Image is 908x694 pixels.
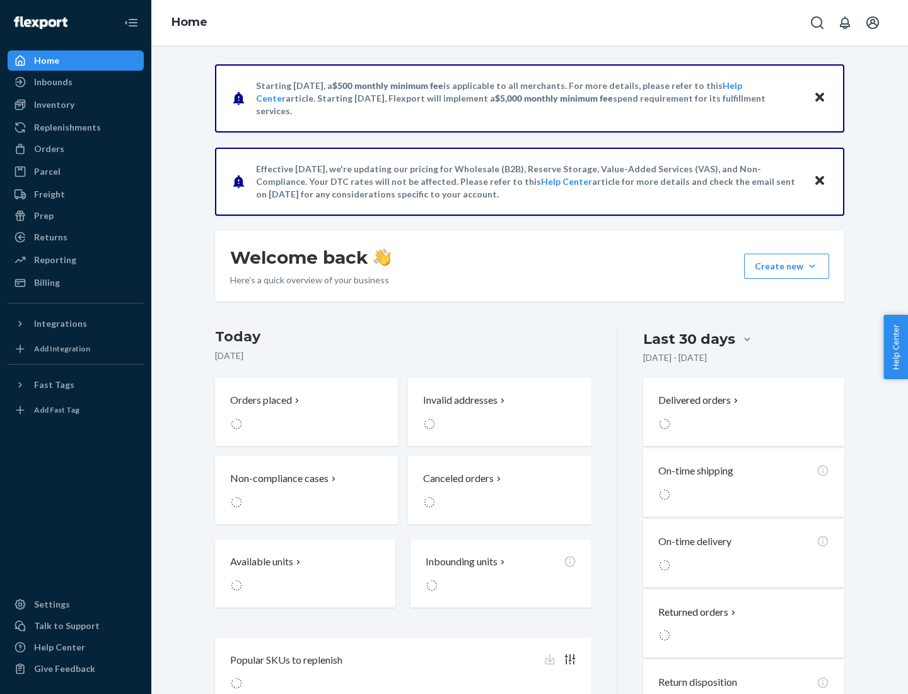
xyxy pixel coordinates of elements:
button: Canceled orders [408,456,591,524]
button: Open Search Box [805,10,830,35]
div: Parcel [34,165,61,178]
div: Inbounds [34,76,73,88]
button: Orders placed [215,378,398,446]
div: Replenishments [34,121,101,134]
p: Popular SKUs to replenish [230,653,342,668]
div: Prep [34,209,54,222]
div: Reporting [34,254,76,266]
a: Home [8,50,144,71]
a: Inbounds [8,72,144,92]
button: Open account menu [860,10,885,35]
p: [DATE] - [DATE] [643,351,707,364]
button: Available units [215,539,395,608]
p: Inbounding units [426,555,498,569]
p: Canceled orders [423,471,494,486]
ol: breadcrumbs [161,4,218,41]
a: Billing [8,273,144,293]
button: Fast Tags [8,375,144,395]
span: $5,000 monthly minimum fee [495,93,613,103]
div: Freight [34,188,65,201]
a: Home [172,15,207,29]
a: Freight [8,184,144,204]
div: Add Fast Tag [34,404,79,415]
span: $500 monthly minimum fee [332,80,443,91]
h3: Today [215,327,591,347]
div: Settings [34,598,70,611]
a: Add Fast Tag [8,400,144,420]
div: Fast Tags [34,379,74,391]
button: Close [812,172,828,191]
div: Help Center [34,641,85,654]
button: Help Center [883,315,908,379]
button: Open notifications [832,10,858,35]
button: Give Feedback [8,659,144,679]
div: Returns [34,231,67,244]
div: Add Integration [34,343,90,354]
div: Inventory [34,98,74,111]
a: Prep [8,206,144,226]
a: Help Center [8,637,144,657]
div: Home [34,54,59,67]
div: Integrations [34,317,87,330]
button: Inbounding units [410,539,591,608]
div: Last 30 days [643,329,735,349]
a: Reporting [8,250,144,270]
p: Here’s a quick overview of your business [230,274,391,286]
p: Starting [DATE], a is applicable to all merchants. For more details, please refer to this article... [256,79,801,117]
div: Talk to Support [34,620,100,632]
p: Orders placed [230,393,292,408]
p: On-time shipping [658,464,733,478]
img: hand-wave emoji [373,249,391,266]
button: Close Navigation [119,10,144,35]
button: Integrations [8,314,144,334]
p: [DATE] [215,350,591,362]
button: Non-compliance cases [215,456,398,524]
p: Available units [230,555,293,569]
a: Inventory [8,95,144,115]
h1: Welcome back [230,246,391,269]
button: Create new [744,254,829,279]
div: Orders [34,143,64,155]
a: Talk to Support [8,616,144,636]
a: Parcel [8,162,144,182]
p: Return disposition [658,675,737,690]
button: Invalid addresses [408,378,591,446]
div: Give Feedback [34,662,95,675]
p: Invalid addresses [423,393,498,408]
button: Returned orders [658,605,738,620]
p: On-time delivery [658,534,731,549]
a: Help Center [541,176,592,187]
a: Returns [8,227,144,247]
button: Close [812,89,828,107]
a: Add Integration [8,339,144,359]
button: Delivered orders [658,393,741,408]
p: Effective [DATE], we're updating our pricing for Wholesale (B2B), Reserve Storage, Value-Added Se... [256,163,801,201]
a: Settings [8,594,144,615]
img: Flexport logo [14,16,67,29]
p: Non-compliance cases [230,471,329,486]
a: Orders [8,139,144,159]
a: Replenishments [8,117,144,138]
div: Billing [34,276,60,289]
